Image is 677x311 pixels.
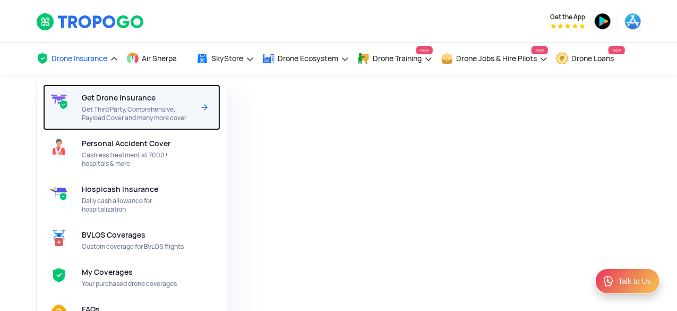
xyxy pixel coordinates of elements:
[82,185,158,194] span: Hospicash Insurance
[50,138,67,155] img: Personal Accident Cover
[416,46,432,54] span: New
[551,23,585,29] img: App Raking
[43,259,220,296] a: My CoveragesMy CoveragesYour purchased drone coverages
[43,222,220,259] a: BVLOS CoveragesBVLOS CoveragesCustom coverage for BVLOS flights
[43,85,220,130] a: Get Drone InsuranceGet Drone InsuranceGet Third Party, Comprehensive, Payload Cover and many more...
[142,54,177,63] span: Air Sherpa
[457,54,537,63] span: Drone Jobs & Hire Pilots
[441,43,548,74] a: Drone Jobs & Hire PilotsNew
[82,197,194,214] span: Daily cash allowance for hospitalization
[82,242,194,251] span: Custom coverage for BVLOS flights
[594,13,611,30] img: playstore
[126,43,188,74] a: Air Sherpa
[52,54,108,63] span: Drone Insurance
[262,43,349,74] a: Drone Ecosystem
[82,151,194,168] span: Cashless treatment at 7000+ hospitals & more
[50,184,67,201] img: Hospicash Insurance
[602,275,615,288] img: ic_Support.svg
[36,43,118,74] a: Drone Insurance
[196,43,254,74] a: SkyStore
[532,46,547,54] span: New
[619,276,651,287] div: Talk to Us
[212,54,244,63] span: SkyStore
[373,54,422,63] span: Drone Training
[82,231,145,239] span: BVLOS Coverages
[43,176,220,222] a: Hospicash InsuranceHospicash InsuranceDaily cash allowance for hospitalization
[278,54,339,63] span: Drone Ecosystem
[198,101,211,114] img: Arrow
[82,139,170,148] span: Personal Accident Cover
[82,280,194,288] span: Your purchased drone coverages
[43,130,220,176] a: Personal Accident CoverPersonal Accident CoverCashless treatment at 7000+ hospitals & more
[50,93,67,110] img: Get Drone Insurance
[50,230,67,247] img: BVLOS Coverages
[82,94,156,102] span: Get Drone Insurance
[624,13,641,30] img: appstore
[82,268,133,276] span: My Coverages
[609,46,624,54] span: New
[551,13,586,21] span: Get the App
[36,13,145,31] img: TropoGo Logo
[572,54,614,63] span: Drone Loans
[82,105,194,122] span: Get Third Party, Comprehensive, Payload Cover and many more cover
[556,43,625,74] a: Drone LoansNew
[357,43,433,74] a: Drone TrainingNew
[50,267,67,284] img: My Coverages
